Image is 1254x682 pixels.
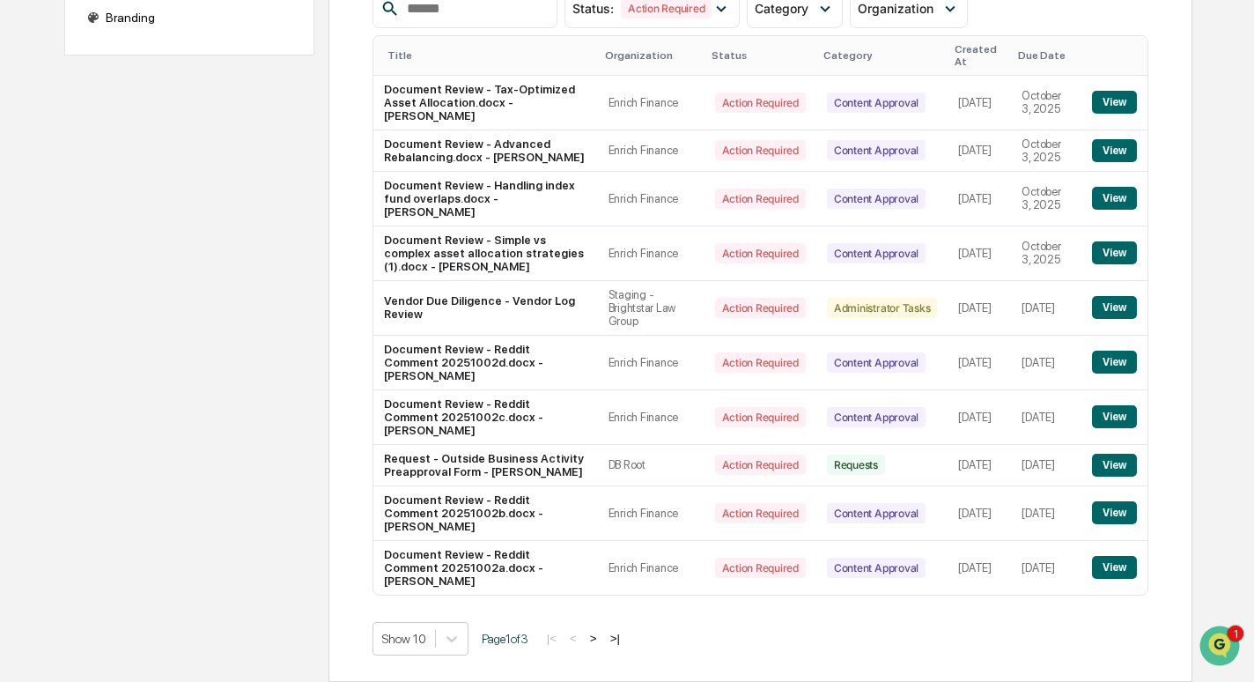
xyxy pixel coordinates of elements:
td: Document Review - Simple vs complex asset allocation strategies (1).docx - [PERSON_NAME] [373,226,598,281]
a: Powered byPylon [124,436,213,450]
div: Organization [605,49,697,62]
div: Administrator Tasks [827,298,937,318]
div: We're available if you need us! [79,152,242,167]
span: • [146,240,152,254]
a: 🖐️Preclearance [11,353,121,385]
td: Document Review - Advanced Rebalancing.docx - [PERSON_NAME] [373,130,598,172]
td: [DATE] [948,486,1011,541]
span: Organization [858,1,933,16]
button: View [1092,351,1137,374]
button: View [1092,501,1137,524]
a: 🗄️Attestations [121,353,225,385]
td: Document Review - Tax-Optimized Asset Allocation.docx - [PERSON_NAME] [373,76,598,130]
td: [DATE] [1011,486,1081,541]
td: [DATE] [948,541,1011,595]
div: Action Required [715,503,806,523]
div: Start new chat [79,135,289,152]
td: Document Review - Handling index fund overlaps.docx - [PERSON_NAME] [373,172,598,226]
td: [DATE] [1011,390,1081,445]
td: Vendor Due Diligence - Vendor Log Review [373,281,598,336]
button: |< [542,631,562,646]
span: • [146,287,152,301]
td: Enrich Finance [598,226,704,281]
div: Action Required [715,455,806,475]
td: [DATE] [948,130,1011,172]
td: [DATE] [1011,541,1081,595]
td: [DATE] [948,445,1011,486]
div: Content Approval [827,352,926,373]
button: View [1092,405,1137,428]
iframe: Open customer support [1198,624,1245,671]
div: Action Required [715,93,806,113]
td: Document Review - Reddit Comment 20251002a.docx - [PERSON_NAME] [373,541,598,595]
td: [DATE] [948,172,1011,226]
span: Attestations [145,360,218,378]
img: 8933085812038_c878075ebb4cc5468115_72.jpg [37,135,69,167]
div: Action Required [715,407,806,427]
div: Action Required [715,140,806,160]
span: [PERSON_NAME] [55,240,143,254]
td: [DATE] [1011,445,1081,486]
td: [DATE] [948,76,1011,130]
td: [DATE] [948,390,1011,445]
button: View [1092,296,1137,319]
div: Action Required [715,558,806,578]
button: Start new chat [299,140,321,161]
td: DB Root [598,445,704,486]
div: Content Approval [827,407,926,427]
td: [DATE] [948,281,1011,336]
div: Action Required [715,352,806,373]
td: Document Review - Reddit Comment 20251002b.docx - [PERSON_NAME] [373,486,598,541]
td: October 3, 2025 [1011,226,1081,281]
button: < [564,631,582,646]
td: Enrich Finance [598,541,704,595]
a: 🔎Data Lookup [11,387,118,419]
div: Branding [79,2,299,33]
div: Status [712,49,809,62]
div: Action Required [715,189,806,209]
div: Title [387,49,591,62]
td: October 3, 2025 [1011,76,1081,130]
span: [DATE] [156,240,192,254]
p: How can we help? [18,37,321,65]
div: Content Approval [827,503,926,523]
td: October 3, 2025 [1011,130,1081,172]
div: Requests [827,455,885,475]
button: View [1092,241,1137,264]
div: Category [823,49,940,62]
div: 🔎 [18,396,32,410]
div: Action Required [715,243,806,263]
button: > [585,631,602,646]
img: 1746055101610-c473b297-6a78-478c-a979-82029cc54cd1 [35,241,49,255]
div: Content Approval [827,93,926,113]
td: October 3, 2025 [1011,172,1081,226]
button: View [1092,139,1137,162]
div: Action Required [715,298,806,318]
span: Status : [572,1,614,16]
td: Enrich Finance [598,76,704,130]
button: View [1092,454,1137,477]
span: Category [755,1,808,16]
div: 🗄️ [128,362,142,376]
td: Document Review - Reddit Comment 20251002c.docx - [PERSON_NAME] [373,390,598,445]
span: Preclearance [35,360,114,378]
td: [DATE] [948,336,1011,390]
div: Due Date [1018,49,1074,62]
td: Document Review - Reddit Comment 20251002d.docx - [PERSON_NAME] [373,336,598,390]
button: See all [273,192,321,213]
button: View [1092,187,1137,210]
div: Content Approval [827,140,926,160]
span: Data Lookup [35,394,111,411]
div: Past conversations [18,196,118,210]
img: Jack Rasmussen [18,223,46,251]
td: [DATE] [948,226,1011,281]
img: Cece Ferraez [18,271,46,299]
button: View [1092,556,1137,579]
div: Content Approval [827,558,926,578]
td: Request - Outside Business Activity Preapproval Form - [PERSON_NAME] [373,445,598,486]
td: Staging - Brightstar Law Group [598,281,704,336]
td: [DATE] [1011,281,1081,336]
img: 1746055101610-c473b297-6a78-478c-a979-82029cc54cd1 [18,135,49,167]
